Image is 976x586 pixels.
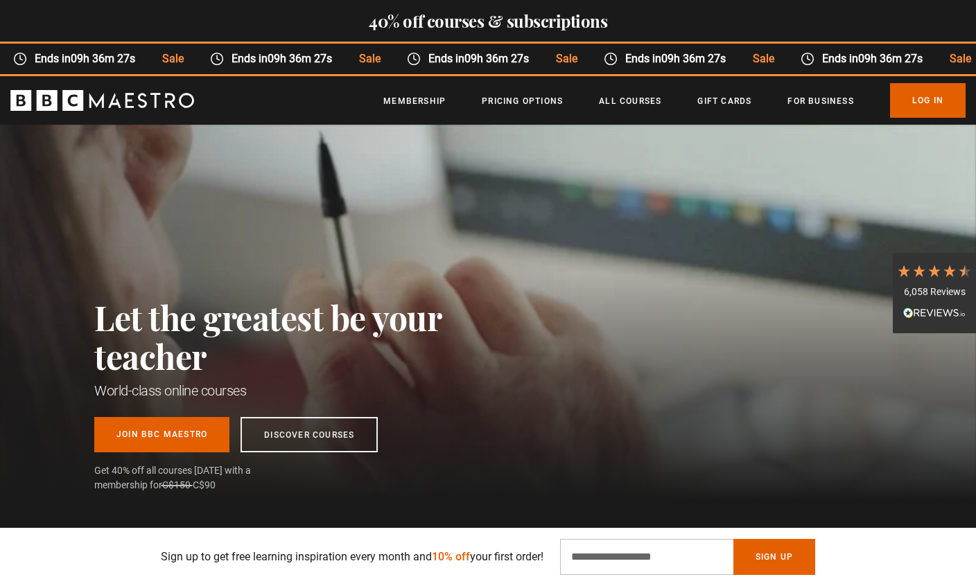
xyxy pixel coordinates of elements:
span: Ends in [421,51,542,67]
h1: World-class online courses [94,381,503,400]
nav: Primary [383,83,966,118]
a: All Courses [599,94,661,108]
a: Join BBC Maestro [94,417,229,452]
a: Discover Courses [241,417,378,452]
a: Membership [383,94,446,108]
span: Get 40% off all courses [DATE] with a membership for [94,463,281,492]
span: C$90 [193,479,216,490]
time: 09h 36m 27s [268,52,332,65]
span: C$150 [162,479,191,490]
time: 09h 36m 27s [858,52,923,65]
span: Sale [345,51,393,67]
a: Log In [890,83,966,118]
div: 6,058 Reviews [896,285,973,299]
span: Ends in [224,51,345,67]
span: Ends in [27,51,148,67]
span: 10% off [432,550,470,563]
div: Read All Reviews [896,306,973,323]
p: Sign up to get free learning inspiration every month and your first order! [161,549,543,565]
time: 09h 36m 27s [661,52,726,65]
a: Pricing Options [482,94,563,108]
a: Gift Cards [697,94,751,108]
span: Ends in [814,51,936,67]
time: 09h 36m 27s [71,52,135,65]
div: 4.7 Stars [896,263,973,278]
img: REVIEWS.io [903,308,966,317]
time: 09h 36m 27s [464,52,529,65]
span: Ends in [618,51,739,67]
svg: BBC Maestro [10,90,194,111]
a: For business [787,94,853,108]
span: Sale [542,51,590,67]
span: Sale [739,51,787,67]
h2: Let the greatest be your teacher [94,298,503,375]
span: Sale [148,51,196,67]
div: 6,058 ReviewsRead All Reviews [893,253,976,333]
button: Sign Up [733,539,815,575]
